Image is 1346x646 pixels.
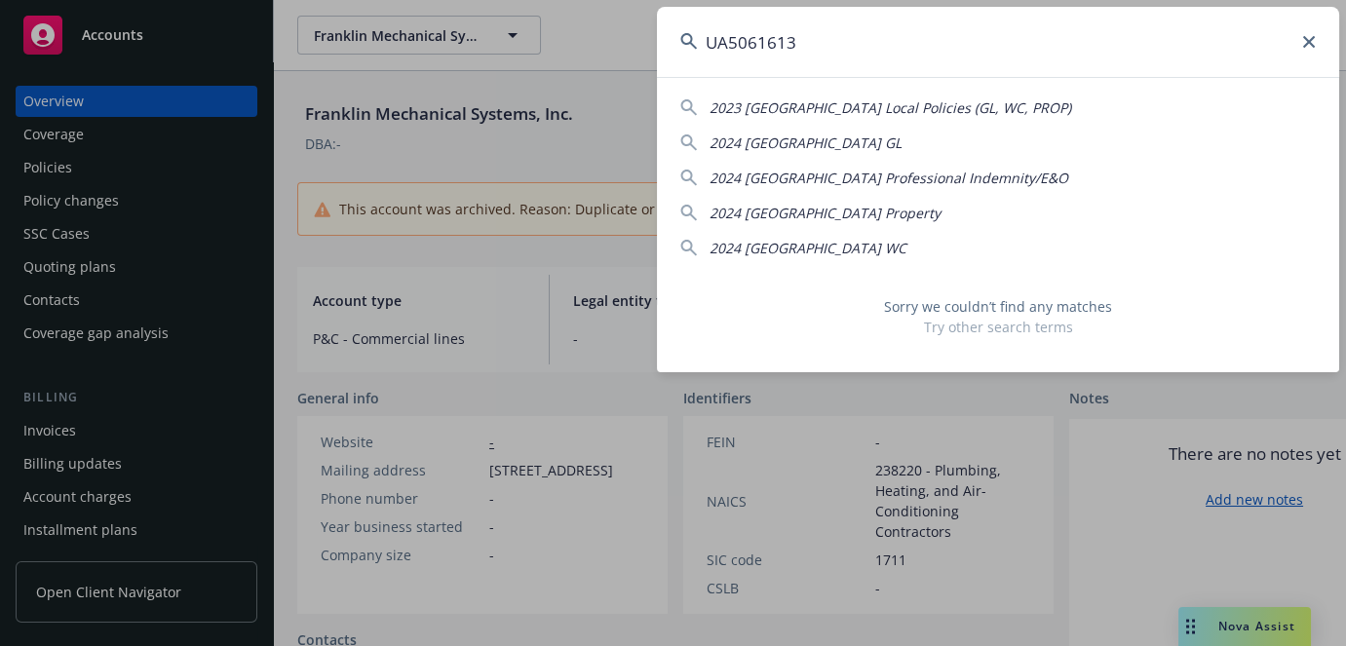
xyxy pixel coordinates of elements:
[710,98,1071,117] span: 2023 [GEOGRAPHIC_DATA] Local Policies (GL, WC, PROP)
[710,239,906,257] span: 2024 [GEOGRAPHIC_DATA] WC
[710,204,941,222] span: 2024 [GEOGRAPHIC_DATA] Property
[680,296,1316,317] span: Sorry we couldn’t find any matches
[710,133,902,152] span: 2024 [GEOGRAPHIC_DATA] GL
[710,169,1068,187] span: 2024 [GEOGRAPHIC_DATA] Professional Indemnity/E&O
[680,317,1316,337] span: Try other search terms
[657,7,1339,77] input: Search...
